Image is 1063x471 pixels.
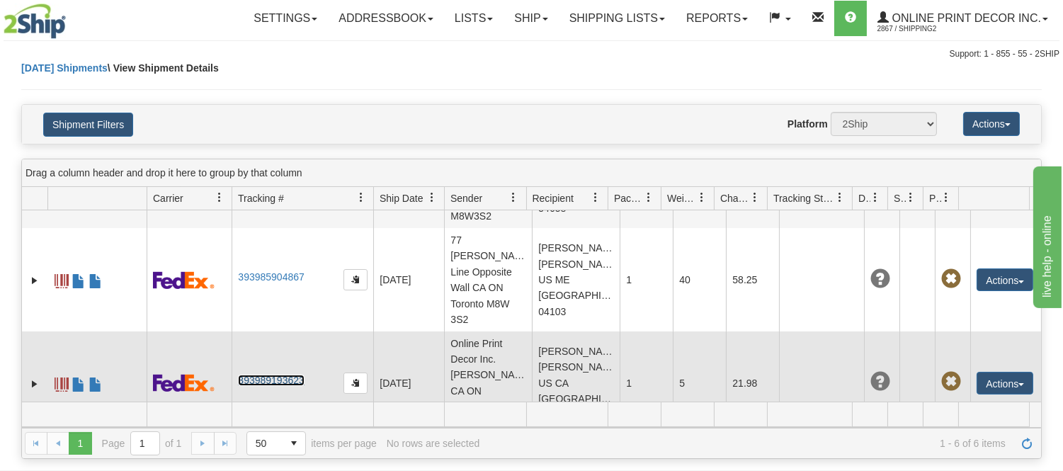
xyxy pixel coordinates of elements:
[55,371,69,394] a: Label
[620,228,673,331] td: 1
[55,268,69,290] a: Label
[828,186,852,210] a: Tracking Status filter column settings
[243,1,328,36] a: Settings
[238,191,284,205] span: Tracking #
[929,191,941,205] span: Pickup Status
[584,186,608,210] a: Recipient filter column settings
[676,1,758,36] a: Reports
[726,228,779,331] td: 58.25
[444,1,504,36] a: Lists
[977,268,1033,291] button: Actions
[22,159,1041,187] div: grid grouping header
[559,1,676,36] a: Shipping lists
[373,331,444,435] td: [DATE]
[941,269,961,289] span: Pickup Not Assigned
[72,371,86,394] a: Commercial Invoice
[328,1,444,36] a: Addressbook
[153,374,215,392] img: 2 - FedEx Express®
[72,268,86,290] a: Commercial Invoice
[102,431,182,455] span: Page of 1
[4,4,66,39] img: logo2867.jpg
[69,432,91,455] span: Page 1
[246,431,306,455] span: Page sizes drop down
[743,186,767,210] a: Charge filter column settings
[283,432,305,455] span: select
[21,62,108,74] a: [DATE] Shipments
[673,331,726,435] td: 5
[28,273,42,288] a: Expand
[502,186,526,210] a: Sender filter column settings
[637,186,661,210] a: Packages filter column settings
[877,22,984,36] span: 2867 / Shipping2
[941,372,961,392] span: Pickup Not Assigned
[238,271,304,283] a: 393985904867
[690,186,714,210] a: Weight filter column settings
[444,331,532,435] td: Online Print Decor Inc. [PERSON_NAME] CA ON Etobicoke M8W3S2
[863,186,887,210] a: Delivery Status filter column settings
[899,186,923,210] a: Shipment Issues filter column settings
[89,268,103,290] a: USMCA CO
[788,117,828,131] label: Platform
[620,331,673,435] td: 1
[89,371,103,394] a: USMCA CO
[889,12,1041,24] span: Online Print Decor Inc.
[238,375,304,386] a: 393989193623
[28,377,42,391] a: Expand
[726,331,779,435] td: 21.98
[208,186,232,210] a: Carrier filter column settings
[773,191,835,205] span: Tracking Status
[870,372,890,392] span: Unknown
[444,228,532,331] td: 77 [PERSON_NAME] Line Opposite Wall CA ON Toronto M8W 3S2
[349,186,373,210] a: Tracking # filter column settings
[343,269,368,290] button: Copy to clipboard
[4,48,1059,60] div: Support: 1 - 855 - 55 - 2SHIP
[870,269,890,289] span: Unknown
[533,191,574,205] span: Recipient
[614,191,644,205] span: Packages
[1016,432,1038,455] a: Refresh
[532,331,620,435] td: [PERSON_NAME] [PERSON_NAME] US CA [GEOGRAPHIC_DATA] 92651
[489,438,1006,449] span: 1 - 6 of 6 items
[867,1,1059,36] a: Online Print Decor Inc. 2867 / Shipping2
[108,62,219,74] span: \ View Shipment Details
[380,191,423,205] span: Ship Date
[343,373,368,394] button: Copy to clipboard
[504,1,558,36] a: Ship
[977,372,1033,395] button: Actions
[11,8,131,25] div: live help - online
[256,436,274,450] span: 50
[720,191,750,205] span: Charge
[373,228,444,331] td: [DATE]
[153,191,183,205] span: Carrier
[934,186,958,210] a: Pickup Status filter column settings
[43,113,133,137] button: Shipment Filters
[420,186,444,210] a: Ship Date filter column settings
[858,191,870,205] span: Delivery Status
[153,271,215,289] img: 2 - FedEx Express®
[673,228,726,331] td: 40
[667,191,697,205] span: Weight
[894,191,906,205] span: Shipment Issues
[246,431,377,455] span: items per page
[963,112,1020,136] button: Actions
[387,438,480,449] div: No rows are selected
[532,228,620,331] td: [PERSON_NAME] [PERSON_NAME] US ME [GEOGRAPHIC_DATA] 04103
[1030,163,1062,307] iframe: chat widget
[131,432,159,455] input: Page 1
[450,191,482,205] span: Sender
